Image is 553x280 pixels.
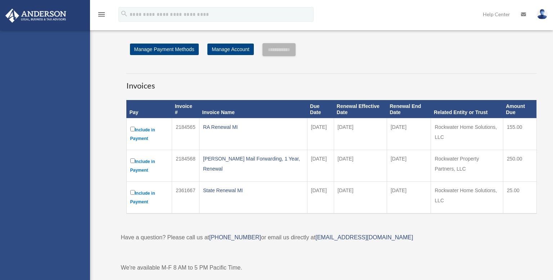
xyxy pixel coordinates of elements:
td: 2184565 [172,118,199,150]
td: 2184568 [172,150,199,182]
td: [DATE] [334,182,387,214]
th: Invoice # [172,100,199,118]
a: Manage Account [207,44,253,55]
th: Renewal End Date [387,100,431,118]
img: User Pic [537,9,548,19]
td: 25.00 [503,182,536,214]
td: Rockwater Home Solutions, LLC [431,182,503,214]
td: [DATE] [307,182,334,214]
label: Include in Payment [130,189,168,206]
input: Include in Payment [130,158,135,163]
td: [DATE] [387,150,431,182]
td: [DATE] [307,118,334,150]
i: menu [97,10,106,19]
input: Include in Payment [130,190,135,195]
td: Rockwater Property Partners, LLC [431,150,503,182]
input: Include in Payment [130,127,135,131]
a: Manage Payment Methods [130,44,199,55]
th: Renewal Effective Date [334,100,387,118]
td: [DATE] [307,150,334,182]
img: Anderson Advisors Platinum Portal [3,9,68,23]
a: [EMAIL_ADDRESS][DOMAIN_NAME] [315,234,413,240]
td: [DATE] [387,182,431,214]
td: [DATE] [334,118,387,150]
label: Include in Payment [130,157,168,175]
td: 250.00 [503,150,536,182]
a: [PHONE_NUMBER] [209,234,261,240]
label: Include in Payment [130,125,168,143]
td: Rockwater Home Solutions, LLC [431,118,503,150]
a: menu [97,13,106,19]
th: Pay [126,100,172,118]
td: 2361667 [172,182,199,214]
i: search [120,10,128,18]
td: 155.00 [503,118,536,150]
th: Due Date [307,100,334,118]
h3: Invoices [126,73,537,91]
td: [DATE] [334,150,387,182]
p: Have a question? Please call us at or email us directly at [121,232,542,243]
th: Related Entity or Trust [431,100,503,118]
th: Amount Due [503,100,536,118]
th: Invoice Name [199,100,307,118]
p: We're available M-F 8 AM to 5 PM Pacific Time. [121,263,542,273]
td: [DATE] [387,118,431,150]
div: RA Renewal MI [203,122,304,132]
div: [PERSON_NAME] Mail Forwarding, 1 Year, Renewal [203,154,304,174]
div: State Renewal MI [203,185,304,195]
